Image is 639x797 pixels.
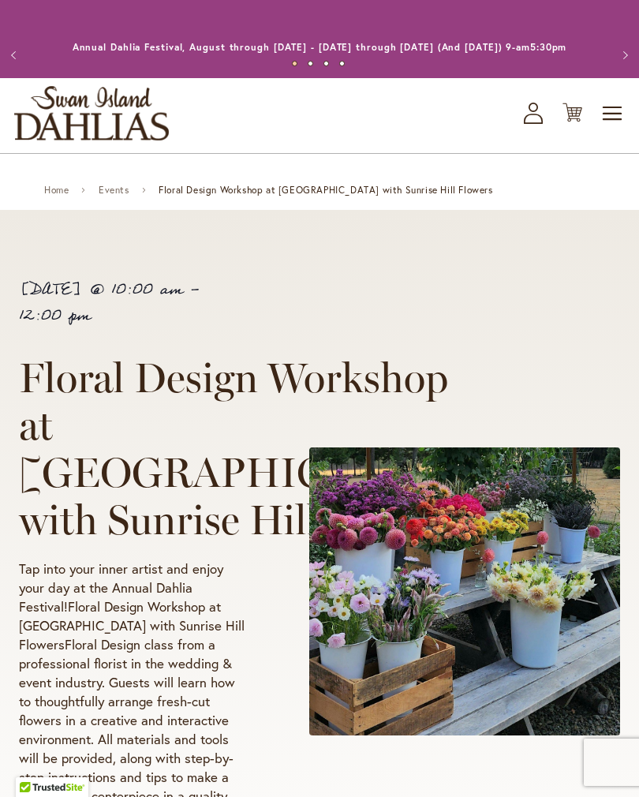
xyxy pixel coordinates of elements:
button: 2 of 4 [308,61,313,66]
button: 3 of 4 [323,61,329,66]
a: Home [44,185,69,196]
a: Annual Dahlia Festival, August through [DATE] - [DATE] through [DATE] (And [DATE]) 9-am5:30pm [73,41,567,53]
span: [DATE] [19,275,82,305]
button: 4 of 4 [339,61,345,66]
img: DO NOT USE [309,447,620,735]
a: Events [99,185,129,196]
a: store logo [14,86,169,140]
span: Floral Design Workshop at [GEOGRAPHIC_DATA] with Sunrise Hill Flowers [19,353,480,544]
span: 10:00 am [111,275,183,305]
span: - [190,275,199,305]
button: Next [607,39,639,71]
span: 12:00 pm [19,301,91,331]
span: Floral Design Workshop at [GEOGRAPHIC_DATA] with Sunrise Hill Flowers [159,185,492,196]
span: @ [89,275,104,305]
button: 1 of 4 [292,61,297,66]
